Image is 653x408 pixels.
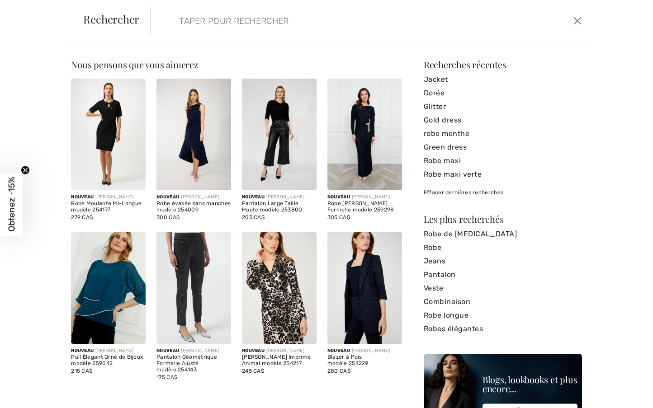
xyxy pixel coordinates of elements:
span: Obtenez -15% [6,177,17,231]
span: Aide [21,6,39,14]
span: 245 CA$ [242,368,264,374]
div: [PERSON_NAME] Imprimé Animal modèle 254217 [242,354,317,367]
span: Nouveau [327,348,350,353]
span: 305 CA$ [327,214,350,220]
img: Robe évasée sans manches modèle 254009. Midnight [156,79,231,190]
a: Robe maxi [424,154,582,168]
span: Nouveau [71,348,94,353]
span: 279 CA$ [71,214,93,220]
div: [PERSON_NAME] [156,194,231,201]
div: Blazer à Pois modèle 254229 [327,354,402,367]
span: 215 CA$ [71,368,92,374]
div: [PERSON_NAME] [71,194,146,201]
a: Robe maxi verte [424,168,582,181]
a: Jacket [424,73,582,86]
div: Robe Moulante Mi-Longue modèle 254177 [71,201,146,213]
a: Robes élégantes [424,322,582,336]
img: Robe Moulante Mi-Longue modèle 254177. Black [71,79,146,190]
img: Robe Maxi Fourreau Formelle modèle 259298. Twilight [327,79,402,190]
div: [PERSON_NAME] [156,347,231,354]
span: Nouveau [242,348,265,353]
a: Robe [424,241,582,254]
button: Close teaser [21,165,30,174]
a: Combinaison [424,295,582,309]
span: Nouveau [327,194,350,200]
img: Pull Élégant Orné de Bijoux modèle 259042. Dark Teal [71,232,146,344]
a: Robe de [MEDICAL_DATA] [424,227,582,241]
img: Pantalon Large Taille Haute modèle 253800. Black [242,79,317,190]
a: robe menthe [424,127,582,141]
a: Pantalon [424,268,582,281]
div: [PERSON_NAME] [327,347,402,354]
span: 205 CA$ [242,214,265,220]
div: Robe [PERSON_NAME] Formelle modèle 259298 [327,201,402,213]
a: Robe longue [424,309,582,322]
span: Nouveau [156,348,179,353]
a: Glitter [424,100,582,113]
span: Nous pensons que vous aimerez [71,58,199,70]
a: Dorée [424,86,582,100]
span: Nouveau [71,194,94,200]
span: Rechercher [83,14,139,24]
div: Robe évasée sans manches modèle 254009 [156,201,231,213]
a: Green dress [424,141,582,154]
img: Robe Portefeuille Imprimé Animal modèle 254217. Beige/Black [242,232,317,344]
div: [PERSON_NAME] [242,194,317,201]
a: Gold dress [424,113,582,127]
div: [PERSON_NAME] [242,347,317,354]
input: TAPER POUR RECHERCHER [172,7,471,34]
div: Recherches récentes [424,60,582,69]
div: Les plus recherchés [424,215,582,224]
div: [PERSON_NAME] [327,194,402,201]
span: Nouveau [156,194,179,200]
img: Blazer à Pois modèle 254229. Navy [327,232,402,344]
img: Pantalon Géométrique Formelle Ajusté modèle 254143. Black/Silver [156,232,231,344]
span: 280 CA$ [327,368,350,374]
span: 300 CA$ [156,214,180,220]
div: Pantalon Large Taille Haute modèle 253800 [242,201,317,213]
span: Nouveau [242,194,265,200]
span: 175 CA$ [156,374,177,380]
div: Blogs, lookbooks et plus encore... [483,375,577,393]
div: [PERSON_NAME] [71,347,146,354]
div: Pull Élégant Orné de Bijoux modèle 259042 [71,354,146,367]
div: Pantalon Géométrique Formelle Ajusté modèle 254143 [156,354,231,373]
a: Jeans [424,254,582,268]
button: Ferme [571,14,584,28]
a: Veste [424,281,582,295]
div: Effacer dernières recherches [424,188,582,197]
